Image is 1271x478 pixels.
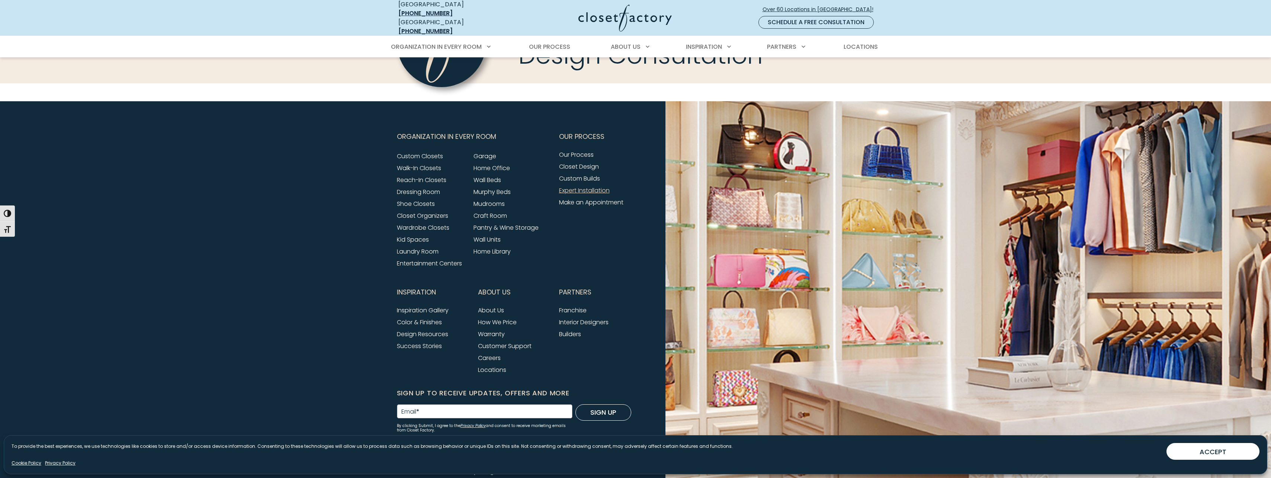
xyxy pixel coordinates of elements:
[529,42,570,51] span: Our Process
[391,42,482,51] span: Organization in Every Room
[401,409,419,415] label: Email
[45,460,76,466] a: Privacy Policy
[1166,443,1259,460] button: ACCEPT
[397,247,439,256] a: Laundry Room
[398,9,453,17] a: [PHONE_NUMBER]
[611,42,641,51] span: About Us
[398,27,453,35] a: [PHONE_NUMBER]
[474,176,501,184] a: Wall Beds
[763,6,879,13] span: Over 60 Locations in [GEOGRAPHIC_DATA]!
[758,16,874,29] a: Schedule a Free Consultation
[12,443,733,450] p: To provide the best experiences, we use technologies like cookies to store and/or access device i...
[12,460,41,466] a: Cookie Policy
[519,38,763,72] span: Design Consultation
[460,423,486,428] a: Privacy Policy
[397,127,496,146] span: Organization in Every Room
[559,318,609,326] a: Interior Designers
[397,424,572,433] small: By clicking Submit, I agree to the and consent to receive marketing emails from Closet Factory.
[559,174,600,183] a: Custom Builds
[474,223,539,232] a: Pantry & Wine Storage
[397,283,469,302] button: Footer Subnav Button - Inspiration
[397,152,443,160] a: Custom Closets
[474,247,511,256] a: Home Library
[478,354,501,362] a: Careers
[559,198,623,207] a: Make an Appointment
[478,283,511,302] span: About Us
[478,306,504,315] a: About Us
[478,318,517,326] a: How We Price
[397,318,442,326] a: Color & Finishes
[397,283,436,302] span: Inspiration
[844,42,878,51] span: Locations
[559,306,587,315] a: Franchise
[397,235,429,244] a: Kid Spaces
[559,283,591,302] span: Partners
[559,186,610,195] a: Expert Installation
[397,259,462,268] a: Entertainment Centers
[559,127,631,146] button: Footer Subnav Button - Our Process
[578,4,672,32] img: Closet Factory Logo
[474,152,496,160] a: Garage
[478,342,532,350] a: Customer Support
[397,342,442,350] a: Success Stories
[474,188,511,196] a: Murphy Beds
[474,200,505,208] a: Mudrooms
[397,223,449,232] a: Wardrobe Closets
[397,211,448,220] a: Closet Organizers
[686,42,722,51] span: Inspiration
[397,330,448,338] a: Design Resources
[478,366,506,374] a: Locations
[474,235,501,244] a: Wall Units
[398,18,506,36] div: [GEOGRAPHIC_DATA]
[478,283,550,302] button: Footer Subnav Button - About Us
[386,36,886,57] nav: Primary Menu
[478,330,505,338] a: Warranty
[397,188,440,196] a: Dressing Room
[767,42,796,51] span: Partners
[397,200,435,208] a: Shoe Closets
[559,162,599,171] a: Closet Design
[559,150,594,159] a: Our Process
[397,127,550,146] button: Footer Subnav Button - Organization in Every Room
[397,164,441,172] a: Walk-In Closets
[559,283,631,302] button: Footer Subnav Button - Partners
[559,127,604,146] span: Our Process
[397,388,631,398] h6: Sign Up to Receive Updates, Offers and More
[474,164,510,172] a: Home Office
[575,404,631,421] button: Sign Up
[474,211,507,220] a: Craft Room
[397,176,446,184] a: Reach-In Closets
[559,330,581,338] a: Builders
[397,306,449,315] a: Inspiration Gallery
[762,3,880,16] a: Over 60 Locations in [GEOGRAPHIC_DATA]!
